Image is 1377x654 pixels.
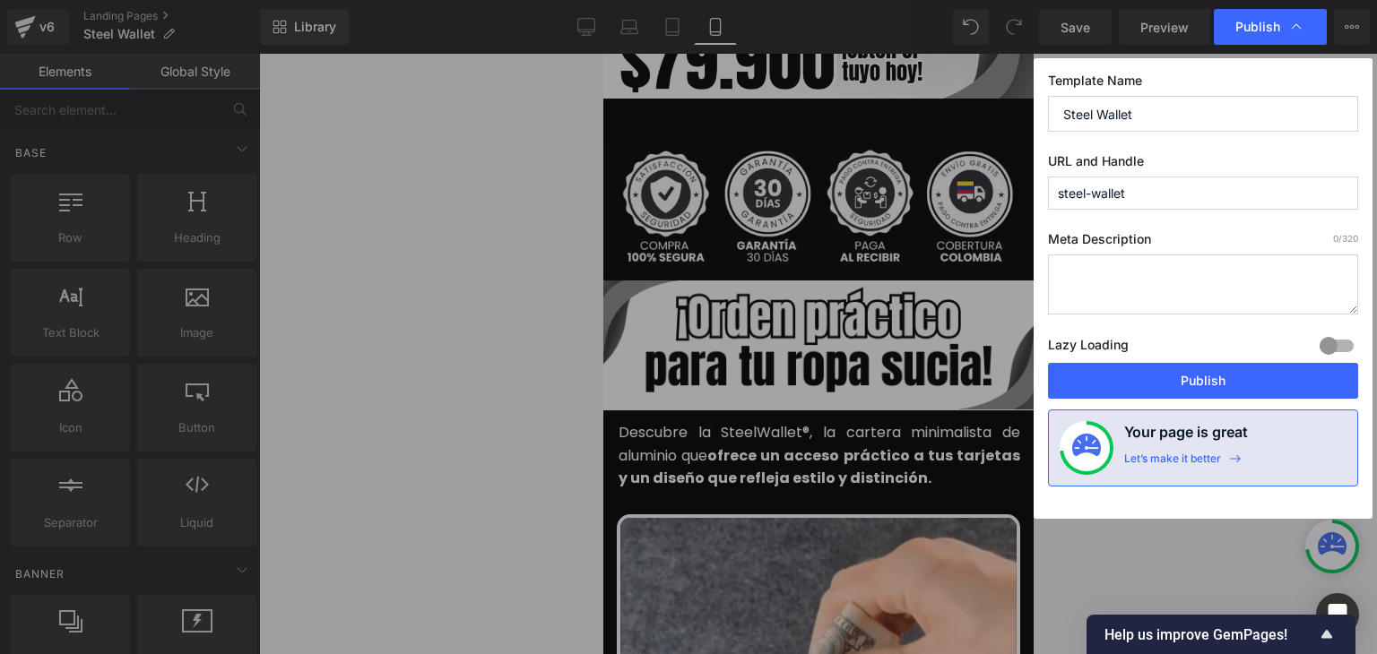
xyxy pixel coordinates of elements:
span: /320 [1333,233,1358,244]
span: Help us improve GemPages! [1104,626,1316,643]
label: Meta Description [1048,231,1358,254]
div: Let’s make it better [1124,452,1221,475]
div: Open Intercom Messenger [1316,593,1359,636]
strong: ofrece un acceso práctico a tus tarjetas y un diseño que refleja estilo y distinción. [15,392,417,435]
label: Lazy Loading [1048,333,1129,363]
button: Show survey - Help us improve GemPages! [1104,624,1338,645]
button: Publish [1048,363,1358,399]
img: onboarding-status.svg [1072,434,1101,462]
span: 0 [1333,233,1338,244]
h4: Your page is great [1124,421,1248,452]
span: Publish [1235,19,1280,35]
font: Descubre la SteelWallet®, la cartera minimalista de aluminio que [15,368,417,435]
label: URL and Handle [1048,153,1358,176]
label: Template Name [1048,73,1358,96]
